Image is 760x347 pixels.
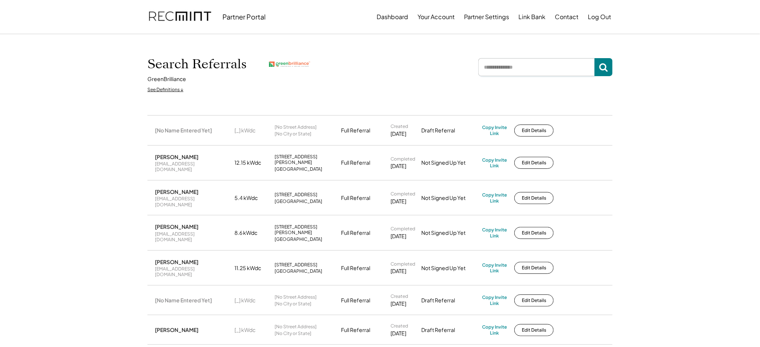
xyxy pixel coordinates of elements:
button: Dashboard [377,9,408,24]
div: [No Name Entered Yet] [155,297,212,303]
div: [DATE] [391,300,406,308]
div: [DATE] [391,130,406,138]
div: Partner Portal [222,12,266,21]
button: Edit Details [514,262,554,274]
div: [GEOGRAPHIC_DATA] [275,268,322,274]
div: Copy Invite Link [482,192,507,204]
div: [PERSON_NAME] [155,258,198,265]
button: Edit Details [514,125,554,137]
div: Completed [391,156,415,162]
div: [EMAIL_ADDRESS][DOMAIN_NAME] [155,196,230,207]
button: Contact [555,9,578,24]
img: tab_keywords_by_traffic_grey.svg [75,44,81,50]
div: [_] kWdc [234,326,270,334]
div: [_] kWdc [234,127,270,134]
div: [No Name Entered Yet] [155,127,212,134]
div: GreenBrilliance [147,75,186,83]
div: Copy Invite Link [482,125,507,136]
div: [No City or State] [275,301,311,307]
div: Copy Invite Link [482,262,507,274]
div: Draft Referral [421,297,478,304]
div: Full Referral [341,127,370,134]
img: greenbrilliance.png [269,62,310,67]
div: 11.25 kWdc [234,264,270,272]
button: Edit Details [514,227,554,239]
button: Link Bank [518,9,545,24]
div: Keywords by Traffic [83,44,126,49]
div: Not Signed Up Yet [421,194,478,202]
div: Full Referral [341,297,370,304]
div: Created [391,123,408,129]
img: logo_orange.svg [12,12,18,18]
div: [No Street Address] [275,124,317,130]
div: [PERSON_NAME] [155,223,198,230]
div: Completed [391,191,415,197]
div: [DATE] [391,330,406,337]
div: [DATE] [391,198,406,205]
div: [STREET_ADDRESS][PERSON_NAME] [275,224,336,236]
div: [No Street Address] [275,324,317,330]
div: See Definitions ↓ [147,87,183,93]
div: 12.15 kWdc [234,159,270,167]
div: [GEOGRAPHIC_DATA] [275,198,322,204]
div: Domain: [DOMAIN_NAME] [20,20,83,26]
div: [GEOGRAPHIC_DATA] [275,236,322,242]
div: Draft Referral [421,326,478,334]
img: recmint-logotype%403x.png [149,4,211,30]
div: Copy Invite Link [482,294,507,306]
div: [EMAIL_ADDRESS][DOMAIN_NAME] [155,231,230,243]
div: [DATE] [391,267,406,275]
div: [PERSON_NAME] [155,326,198,333]
button: Log Out [588,9,611,24]
div: [No City or State] [275,131,311,137]
div: Full Referral [341,194,370,202]
div: Completed [391,226,415,232]
div: Copy Invite Link [482,227,507,239]
div: [STREET_ADDRESS][PERSON_NAME] [275,154,336,165]
div: Domain Overview [29,44,67,49]
div: [EMAIL_ADDRESS][DOMAIN_NAME] [155,266,230,278]
div: [DATE] [391,233,406,240]
button: Edit Details [514,294,554,306]
button: Edit Details [514,324,554,336]
div: [STREET_ADDRESS] [275,192,317,198]
h1: Search Referrals [147,56,246,72]
div: [PERSON_NAME] [155,188,198,195]
div: [No Street Address] [275,294,317,300]
div: Full Referral [341,326,370,334]
div: Not Signed Up Yet [421,229,478,237]
div: Draft Referral [421,127,478,134]
div: Copy Invite Link [482,324,507,336]
div: [STREET_ADDRESS] [275,262,317,268]
div: [_] kWdc [234,297,270,304]
div: Created [391,293,408,299]
div: Not Signed Up Yet [421,159,478,167]
div: Completed [391,261,415,267]
div: Not Signed Up Yet [421,264,478,272]
div: 8.6 kWdc [234,229,270,237]
div: Full Referral [341,229,370,237]
button: Edit Details [514,157,554,169]
div: 5.4 kWdc [234,194,270,202]
div: v 4.0.25 [21,12,37,18]
div: Full Referral [341,264,370,272]
img: website_grey.svg [12,20,18,26]
div: [GEOGRAPHIC_DATA] [275,166,322,172]
button: Partner Settings [464,9,509,24]
button: Your Account [418,9,455,24]
div: [PERSON_NAME] [155,153,198,160]
button: Edit Details [514,192,554,204]
div: Copy Invite Link [482,157,507,169]
div: Full Referral [341,159,370,167]
div: Created [391,323,408,329]
div: [No City or State] [275,330,311,336]
div: [DATE] [391,162,406,170]
div: [EMAIL_ADDRESS][DOMAIN_NAME] [155,161,230,173]
img: tab_domain_overview_orange.svg [20,44,26,50]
